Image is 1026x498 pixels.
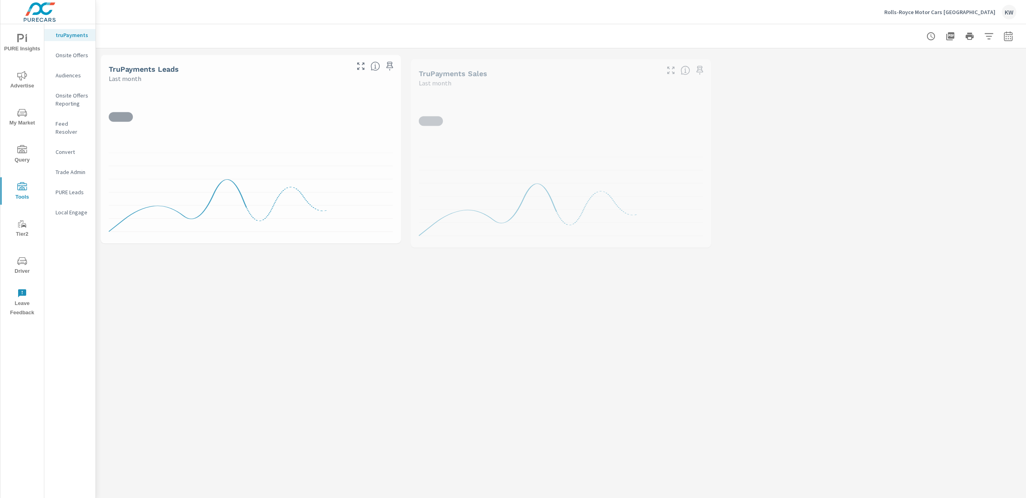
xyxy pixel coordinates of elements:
span: Save this to your personalized report [383,60,396,73]
button: Make Fullscreen [664,64,677,77]
div: KW [1002,5,1016,19]
p: Feed Resolver [56,120,89,136]
span: Leave Feedback [3,288,41,317]
span: Driver [3,256,41,276]
span: PURE Insights [3,34,41,54]
span: My Market [3,108,41,128]
p: Convert [56,148,89,156]
span: Number of sales matched to a truPayments lead. [Source: This data is sourced from the dealer's DM... [681,66,690,75]
span: Tools [3,182,41,202]
div: Local Engage [44,206,95,218]
div: nav menu [0,24,44,321]
button: "Export Report to PDF" [942,28,958,44]
p: Last month [109,74,141,83]
p: Onsite Offers Reporting [56,91,89,108]
p: Local Engage [56,208,89,216]
button: Print Report [962,28,978,44]
p: Audiences [56,71,89,79]
p: PURE Leads [56,188,89,196]
div: truPayments [44,29,95,41]
span: Advertise [3,71,41,91]
div: Feed Resolver [44,118,95,138]
p: Last month [419,78,451,88]
p: truPayments [56,31,89,39]
span: Save this to your personalized report [693,64,706,77]
p: Onsite Offers [56,51,89,59]
span: Tier2 [3,219,41,239]
p: Trade Admin [56,168,89,176]
div: Audiences [44,69,95,81]
div: Onsite Offers Reporting [44,89,95,110]
div: Onsite Offers [44,49,95,61]
h5: truPayments Sales [419,69,487,78]
button: Make Fullscreen [354,60,367,73]
div: Trade Admin [44,166,95,178]
p: Rolls-Royce Motor Cars [GEOGRAPHIC_DATA] [884,8,995,16]
div: Convert [44,146,95,158]
div: PURE Leads [44,186,95,198]
button: Apply Filters [981,28,997,44]
span: Query [3,145,41,165]
span: The number of truPayments leads. [370,61,380,71]
h5: truPayments Leads [109,65,179,73]
button: Select Date Range [1000,28,1016,44]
